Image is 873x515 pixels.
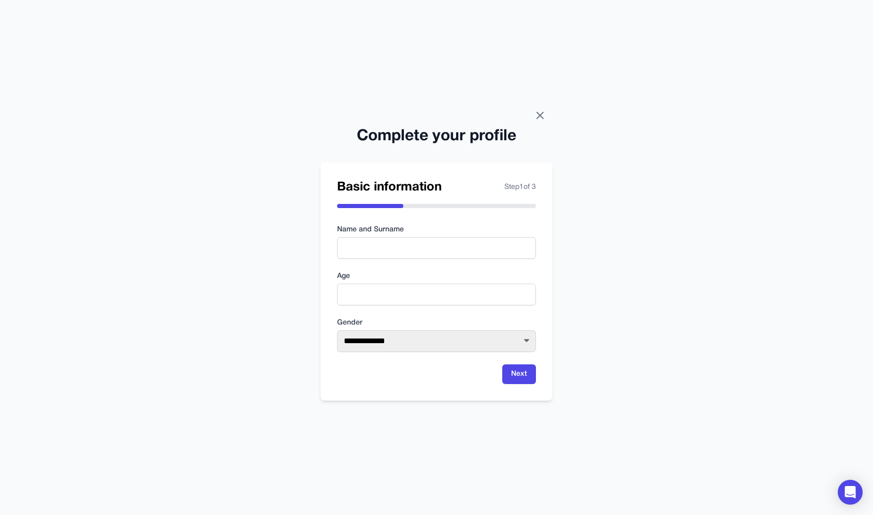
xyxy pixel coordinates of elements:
[337,225,536,235] label: Name and Surname
[502,364,536,384] button: Next
[337,271,536,282] label: Age
[337,318,536,328] label: Gender
[504,182,536,193] span: Step 1 of 3
[838,480,863,505] div: Open Intercom Messenger
[337,179,442,196] h2: Basic information
[321,127,552,146] h2: Complete your profile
